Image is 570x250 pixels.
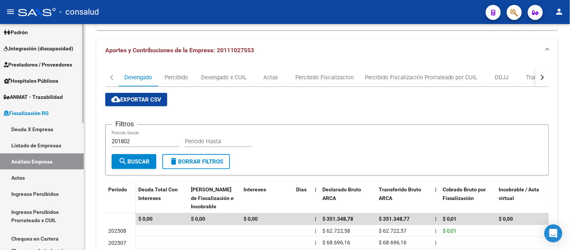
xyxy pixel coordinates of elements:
[435,228,436,234] span: |
[544,224,562,242] div: Open Intercom Messenger
[191,216,205,222] span: $ 0,00
[4,109,49,117] span: Fiscalización RG
[499,216,513,222] span: $ 0,00
[4,28,28,36] span: Padrón
[108,240,126,246] span: 202507
[365,73,478,82] div: Percibido Fiscalización Prorrateado por CUIL
[118,158,150,165] span: Buscar
[526,73,564,82] div: Transferencias
[169,157,178,166] mat-icon: delete
[264,73,278,82] div: Actas
[108,186,127,192] span: Período
[105,93,167,106] button: Exportar CSV
[4,93,63,101] span: ANMAT - Trazabilidad
[499,186,540,201] span: Incobrable / Acta virtual
[135,182,188,215] datatable-header-cell: Deuda Total Con Intereses
[112,154,156,169] button: Buscar
[4,44,73,53] span: Integración (discapacidad)
[495,73,509,82] div: DDJJ
[118,157,127,166] mat-icon: search
[443,216,457,222] span: $ 0,01
[432,182,440,215] datatable-header-cell: |
[138,186,178,201] span: Deuda Total Con Intereses
[138,216,153,222] span: $ 0,00
[108,228,126,234] span: 202508
[111,96,161,103] span: Exportar CSV
[165,73,189,82] div: Percibido
[379,216,410,222] span: $ 351.348,77
[96,38,558,62] mat-expansion-panel-header: Aportes y Contribuciones de la Empresa: 20111027553
[443,186,486,201] span: Cobrado Bruto por Fiscalización
[379,239,407,245] span: $ 68.696,16
[319,182,376,215] datatable-header-cell: Declarado Bruto ARCA
[379,186,421,201] span: Transferido Bruto ARCA
[440,182,496,215] datatable-header-cell: Cobrado Bruto por Fiscalización
[162,154,230,169] button: Borrar Filtros
[435,186,437,192] span: |
[6,7,15,16] mat-icon: menu
[243,216,258,222] span: $ 0,00
[496,182,552,215] datatable-header-cell: Incobrable / Acta virtual
[379,228,407,234] span: $ 62.722,57
[322,228,350,234] span: $ 62.722,58
[4,77,58,85] span: Hospitales Públicos
[322,186,361,201] span: Declarado Bruto ARCA
[315,228,316,234] span: |
[201,73,246,82] div: Devengado x CUIL
[105,47,254,54] span: Aportes y Contribuciones de la Empresa: 20111027553
[435,216,437,222] span: |
[322,216,353,222] span: $ 351.348,78
[376,182,432,215] datatable-header-cell: Transferido Bruto ARCA
[191,186,234,210] span: [PERSON_NAME] de Fiscalización e Incobrable
[124,73,152,82] div: Devengado
[4,61,72,69] span: Prestadores / Proveedores
[435,239,436,245] span: |
[293,182,312,215] datatable-header-cell: Dias
[315,216,316,222] span: |
[112,119,138,129] h3: Filtros
[111,95,120,104] mat-icon: cloud_download
[555,7,564,16] mat-icon: person
[443,228,457,234] span: $ 0,01
[315,186,316,192] span: |
[322,239,350,245] span: $ 68.696,16
[59,4,99,20] span: - consalud
[169,158,223,165] span: Borrar Filtros
[105,182,135,213] datatable-header-cell: Período
[243,186,266,192] span: Intereses
[296,186,307,192] span: Dias
[315,239,316,245] span: |
[240,182,293,215] datatable-header-cell: Intereses
[188,182,240,215] datatable-header-cell: Deuda Bruta Neto de Fiscalización e Incobrable
[312,182,319,215] datatable-header-cell: |
[295,73,354,82] div: Percibido Fiscalizacion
